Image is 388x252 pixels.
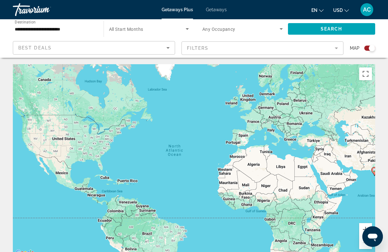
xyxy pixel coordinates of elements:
[359,67,372,80] button: Toggle fullscreen view
[18,44,170,52] mat-select: Sort by
[311,5,324,15] button: Change language
[321,26,342,31] span: Search
[206,7,227,12] a: Getaways
[359,236,372,249] button: Zoom out
[288,23,375,35] button: Search
[363,6,371,13] span: AC
[362,226,383,247] iframe: Button to launch messaging window
[13,1,77,18] a: Travorium
[18,45,52,50] span: Best Deals
[333,8,343,13] span: USD
[162,7,193,12] a: Getaways Plus
[358,3,375,16] button: User Menu
[15,20,36,24] span: Destination
[311,8,317,13] span: en
[350,44,359,53] span: Map
[359,223,372,236] button: Zoom in
[181,41,344,55] button: Filter
[202,27,235,32] span: Any Occupancy
[109,27,143,32] span: All Start Months
[333,5,349,15] button: Change currency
